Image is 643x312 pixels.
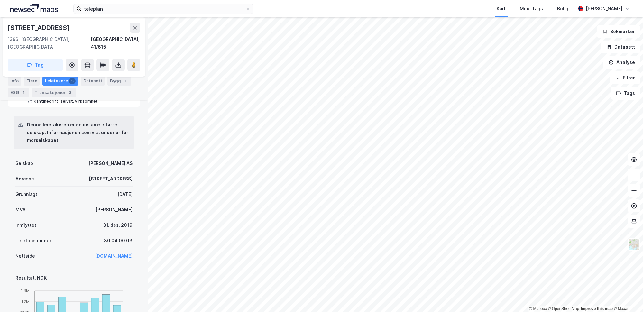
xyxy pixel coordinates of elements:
div: Nettside [15,252,35,260]
button: Bokmerker [597,25,640,38]
div: Transaksjoner [32,88,76,97]
div: Bygg [107,77,131,86]
div: Kontrollprogram for chat [611,281,643,312]
div: Selskap [15,160,33,167]
div: 1 [20,89,27,96]
tspan: 1.2M [21,299,30,304]
div: Grunnlagt [15,190,37,198]
div: [PERSON_NAME] AS [88,160,133,167]
button: Analyse [603,56,640,69]
div: Denne leietakeren er en del av et større selskap. Informasjonen som vist under er for morselskapet. [27,121,129,144]
a: Improve this map [581,307,613,311]
div: Kart [497,5,506,13]
div: [GEOGRAPHIC_DATA], 41/615 [91,35,140,51]
div: Resultat, NOK [15,274,133,282]
img: Z [628,238,640,251]
button: Filter [610,71,640,84]
div: Mine Tags [520,5,543,13]
button: Tags [611,87,640,100]
div: 3 [67,89,73,96]
div: [PERSON_NAME] [586,5,622,13]
div: Innflyttet [15,221,36,229]
div: 31. des. 2019 [103,221,133,229]
div: [STREET_ADDRESS] [89,175,133,183]
tspan: 1.6M [21,288,30,293]
div: 1366, [GEOGRAPHIC_DATA], [GEOGRAPHIC_DATA] [8,35,91,51]
a: OpenStreetMap [548,307,579,311]
a: Mapbox [529,307,547,311]
div: 80 04 00 03 [104,237,133,244]
div: Leietakere [42,77,78,86]
img: logo.a4113a55bc3d86da70a041830d287a7e.svg [10,4,58,14]
div: 1 [122,78,129,84]
div: Eiere [24,77,40,86]
div: MVA [15,206,26,214]
div: Info [8,77,21,86]
div: [DATE] [117,190,133,198]
div: Telefonnummer [15,237,51,244]
div: Datasett [81,77,105,86]
button: Datasett [601,41,640,53]
button: Tag [8,59,63,71]
div: Kantinedrift, selvst. virksomhet [34,99,98,104]
div: [PERSON_NAME] [96,206,133,214]
a: [DOMAIN_NAME] [95,253,133,259]
input: Søk på adresse, matrikkel, gårdeiere, leietakere eller personer [81,4,245,14]
div: Bolig [557,5,568,13]
div: 5 [69,78,76,84]
div: [STREET_ADDRESS] [8,23,71,33]
iframe: Chat Widget [611,281,643,312]
div: ESG [8,88,29,97]
div: Adresse [15,175,34,183]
